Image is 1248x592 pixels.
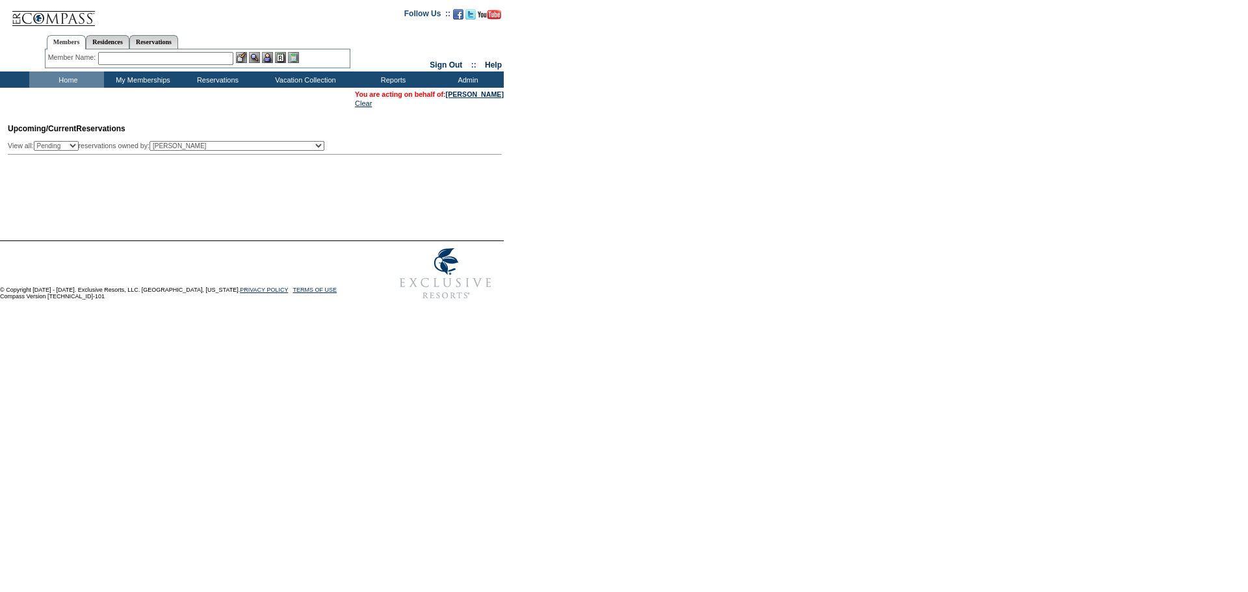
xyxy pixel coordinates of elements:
img: Become our fan on Facebook [453,9,463,19]
span: :: [471,60,476,70]
a: [PERSON_NAME] [446,90,504,98]
div: Member Name: [48,52,98,63]
img: Impersonate [262,52,273,63]
a: PRIVACY POLICY [240,287,288,293]
img: Follow us on Twitter [465,9,476,19]
td: Follow Us :: [404,8,450,23]
td: My Memberships [104,71,179,88]
a: Residences [86,35,129,49]
div: View all: reservations owned by: [8,141,330,151]
td: Home [29,71,104,88]
img: View [249,52,260,63]
img: Reservations [275,52,286,63]
a: Members [47,35,86,49]
span: Upcoming/Current [8,124,76,133]
td: Admin [429,71,504,88]
a: Follow us on Twitter [465,13,476,21]
span: Reservations [8,124,125,133]
td: Reports [354,71,429,88]
a: Subscribe to our YouTube Channel [478,13,501,21]
a: Reservations [129,35,178,49]
a: Become our fan on Facebook [453,13,463,21]
span: You are acting on behalf of: [355,90,504,98]
img: Subscribe to our YouTube Channel [478,10,501,19]
a: Help [485,60,502,70]
img: b_calculator.gif [288,52,299,63]
td: Reservations [179,71,253,88]
td: Vacation Collection [253,71,354,88]
a: Sign Out [430,60,462,70]
a: TERMS OF USE [293,287,337,293]
img: b_edit.gif [236,52,247,63]
img: Exclusive Resorts [387,241,504,306]
a: Clear [355,99,372,107]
